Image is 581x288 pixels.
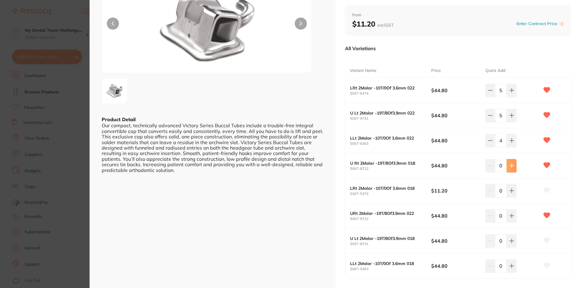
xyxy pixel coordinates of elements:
b: U Rt 2Molar -19T/8Of3.9mm 018 [350,161,423,166]
p: Quick Add [485,68,505,74]
small: 5067-9731 [350,117,431,121]
small: 5067-9722 [350,217,431,221]
b: LRt 2Molar -10T/0Of 3.6mm 018 [350,186,423,191]
div: Our compact, technically advanced Victory Series Buccal Tubes include a trouble-free integral con... [102,123,323,173]
b: $44.80 [431,87,480,94]
b: URt 2Molar -19T/8Of3.9mm 022 [350,211,423,216]
small: 5067-5374 [350,192,431,196]
b: LLt 2Molar -10T/0Of 3.6mm 018 [350,261,423,266]
b: $11.20 [431,187,480,194]
b: $44.80 [431,263,480,269]
p: All Variations [345,45,376,51]
small: 5067-8731 [350,242,431,246]
button: Enter Contract Price [515,21,559,27]
p: Price [431,68,441,74]
small: 5067-5363 [350,267,431,271]
b: $44.80 [431,212,480,219]
b: $44.80 [431,238,480,244]
span: excl. GST [377,22,394,28]
small: 5067-6363 [350,142,431,146]
b: U Lt 2Molar -19T/8Of3.9mm 022 [350,111,423,115]
small: 5067-6374 [350,92,431,95]
label: i [559,21,564,26]
b: $44.80 [431,137,480,144]
b: Product Detail [102,116,136,122]
b: $44.80 [431,112,480,119]
small: 5067-8722 [350,167,431,171]
span: from [352,12,564,18]
b: $11.20 [352,19,394,28]
b: $44.80 [431,162,480,169]
img: Zw [104,80,126,102]
p: Variant Name [350,68,376,74]
b: U Lt 2Molar -19T/8Of3.9mm 018 [350,236,423,241]
b: LRt 2Molar -10T/0Of 3.6mm 022 [350,86,423,90]
b: LLt 2Molar -10T/0Of 3.6mm 022 [350,136,423,141]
